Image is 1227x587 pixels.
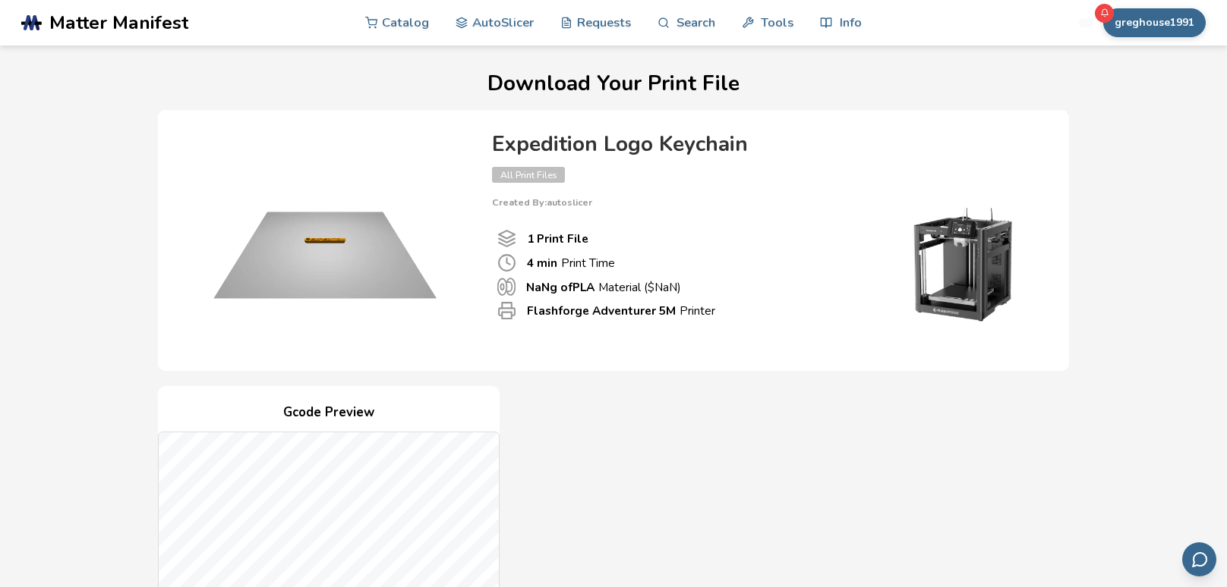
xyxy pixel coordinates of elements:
[49,12,188,33] span: Matter Manifest
[526,279,681,295] p: Material ($ NaN )
[497,229,516,248] span: Number Of Print files
[492,133,1039,156] h4: Expedition Logo Keychain
[527,231,588,246] b: 1 Print File
[492,197,1039,208] p: Created By: autoslicer
[526,279,595,295] b: NaN g of PLA
[527,255,557,271] b: 4 min
[497,301,516,320] span: Printer
[158,401,500,425] h4: Gcode Preview
[1103,8,1206,37] button: greghouse1991
[527,255,615,271] p: Print Time
[527,303,715,319] p: Printer
[24,72,1202,96] h1: Download Your Print File
[492,167,565,183] span: All Print Files
[527,303,676,319] b: Flashforge Adventurer 5M
[1182,542,1216,576] button: Send feedback via email
[497,253,516,272] span: Print Time
[497,278,516,296] span: Material Used
[887,208,1039,322] img: Printer
[173,125,477,353] img: Product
